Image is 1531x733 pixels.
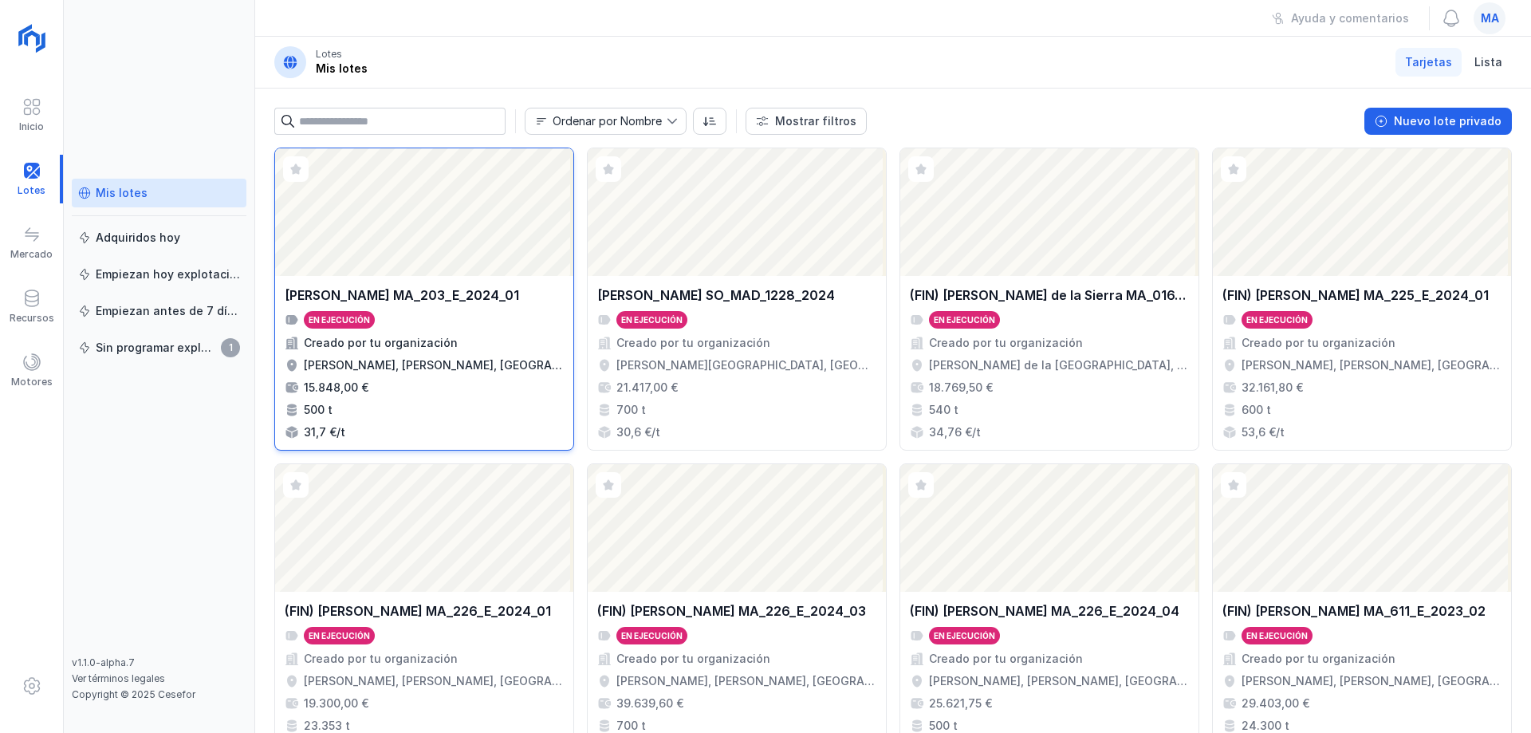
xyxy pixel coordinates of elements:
a: [PERSON_NAME] MA_203_E_2024_01En ejecuciónCreado por tu organización[PERSON_NAME], [PERSON_NAME],... [274,148,574,451]
div: En ejecución [621,630,683,641]
div: [PERSON_NAME] MA_203_E_2024_01 [285,286,519,305]
div: Copyright © 2025 Cesefor [72,688,246,701]
div: (FIN) [PERSON_NAME] MA_611_E_2023_02 [1222,601,1486,621]
div: (FIN) [PERSON_NAME] MA_225_E_2024_01 [1222,286,1489,305]
div: Empiezan hoy explotación [96,266,240,282]
div: (FIN) [PERSON_NAME] MA_226_E_2024_03 [597,601,866,621]
div: 39.639,60 € [616,696,683,711]
div: 31,7 €/t [304,424,345,440]
div: 700 t [616,402,646,418]
div: Mis lotes [96,185,148,201]
button: Mostrar filtros [746,108,867,135]
div: 29.403,00 € [1242,696,1309,711]
div: En ejecución [1246,314,1308,325]
div: Inicio [19,120,44,133]
div: Mostrar filtros [775,113,856,129]
div: 53,6 €/t [1242,424,1285,440]
button: Nuevo lote privado [1364,108,1512,135]
a: [PERSON_NAME] SO_MAD_1228_2024En ejecuciónCreado por tu organización[PERSON_NAME][GEOGRAPHIC_DATA... [587,148,887,451]
div: En ejecución [934,630,995,641]
div: 600 t [1242,402,1271,418]
div: [PERSON_NAME], [PERSON_NAME], [GEOGRAPHIC_DATA], [GEOGRAPHIC_DATA] [929,673,1189,689]
div: 15.848,00 € [304,380,368,396]
div: 19.300,00 € [304,696,368,711]
a: Adquiridos hoy [72,223,246,252]
div: Mercado [10,248,53,261]
div: En ejecución [621,314,683,325]
button: Ayuda y comentarios [1261,5,1419,32]
div: En ejecución [309,314,370,325]
a: Empiezan antes de 7 días [72,297,246,325]
span: 1 [221,338,240,357]
a: (FIN) [PERSON_NAME] MA_225_E_2024_01En ejecuciónCreado por tu organización[PERSON_NAME], [PERSON_... [1212,148,1512,451]
div: Creado por tu organización [304,651,458,667]
div: En ejecución [1246,630,1308,641]
div: Nuevo lote privado [1394,113,1501,129]
div: [PERSON_NAME] SO_MAD_1228_2024 [597,286,835,305]
div: 21.417,00 € [616,380,678,396]
div: En ejecución [309,630,370,641]
span: ma [1481,10,1499,26]
div: Adquiridos hoy [96,230,180,246]
div: Creado por tu organización [929,335,1083,351]
a: Empiezan hoy explotación [72,260,246,289]
a: Tarjetas [1395,48,1462,77]
a: Sin programar explotación1 [72,333,246,362]
div: 500 t [304,402,333,418]
div: Recursos [10,312,54,325]
div: [PERSON_NAME], [PERSON_NAME], [GEOGRAPHIC_DATA], [GEOGRAPHIC_DATA] [1242,357,1501,373]
div: En ejecución [934,314,995,325]
div: Creado por tu organización [1242,651,1395,667]
div: [PERSON_NAME], [PERSON_NAME], [GEOGRAPHIC_DATA], [GEOGRAPHIC_DATA] [304,673,564,689]
div: Creado por tu organización [929,651,1083,667]
span: Nombre [525,108,667,134]
div: Mis lotes [316,61,368,77]
div: Lotes [316,48,342,61]
div: 32.161,80 € [1242,380,1303,396]
a: Mis lotes [72,179,246,207]
span: Lista [1474,54,1502,70]
div: 18.769,50 € [929,380,993,396]
div: [PERSON_NAME], [PERSON_NAME], [GEOGRAPHIC_DATA], [GEOGRAPHIC_DATA] [304,357,564,373]
a: Lista [1465,48,1512,77]
div: 25.621,75 € [929,696,992,711]
div: (FIN) [PERSON_NAME] MA_226_E_2024_01 [285,601,551,621]
div: Empiezan antes de 7 días [96,303,240,319]
div: 34,76 €/t [929,424,981,440]
div: Motores [11,376,53,388]
div: Ayuda y comentarios [1291,10,1409,26]
a: Ver términos legales [72,672,165,684]
div: Creado por tu organización [616,651,770,667]
span: Tarjetas [1405,54,1452,70]
div: [PERSON_NAME], [PERSON_NAME], [GEOGRAPHIC_DATA], [GEOGRAPHIC_DATA] [1242,673,1501,689]
div: Creado por tu organización [1242,335,1395,351]
div: (FIN) [PERSON_NAME] de la Sierra MA_016_E_2024_01 [910,286,1189,305]
div: Creado por tu organización [304,335,458,351]
div: Creado por tu organización [616,335,770,351]
a: (FIN) [PERSON_NAME] de la Sierra MA_016_E_2024_01En ejecuciónCreado por tu organización[PERSON_NA... [899,148,1199,451]
img: logoRight.svg [12,18,52,58]
div: Ordenar por Nombre [553,116,662,127]
div: 540 t [929,402,958,418]
div: Sin programar explotación [96,340,216,356]
div: [PERSON_NAME][GEOGRAPHIC_DATA], [GEOGRAPHIC_DATA], [GEOGRAPHIC_DATA] [616,357,876,373]
div: 30,6 €/t [616,424,660,440]
div: v1.1.0-alpha.7 [72,656,246,669]
div: (FIN) [PERSON_NAME] MA_226_E_2024_04 [910,601,1179,621]
div: [PERSON_NAME], [PERSON_NAME], [GEOGRAPHIC_DATA], [GEOGRAPHIC_DATA] [616,673,876,689]
div: [PERSON_NAME] de la [GEOGRAPHIC_DATA], [GEOGRAPHIC_DATA], [GEOGRAPHIC_DATA], [GEOGRAPHIC_DATA] [929,357,1189,373]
